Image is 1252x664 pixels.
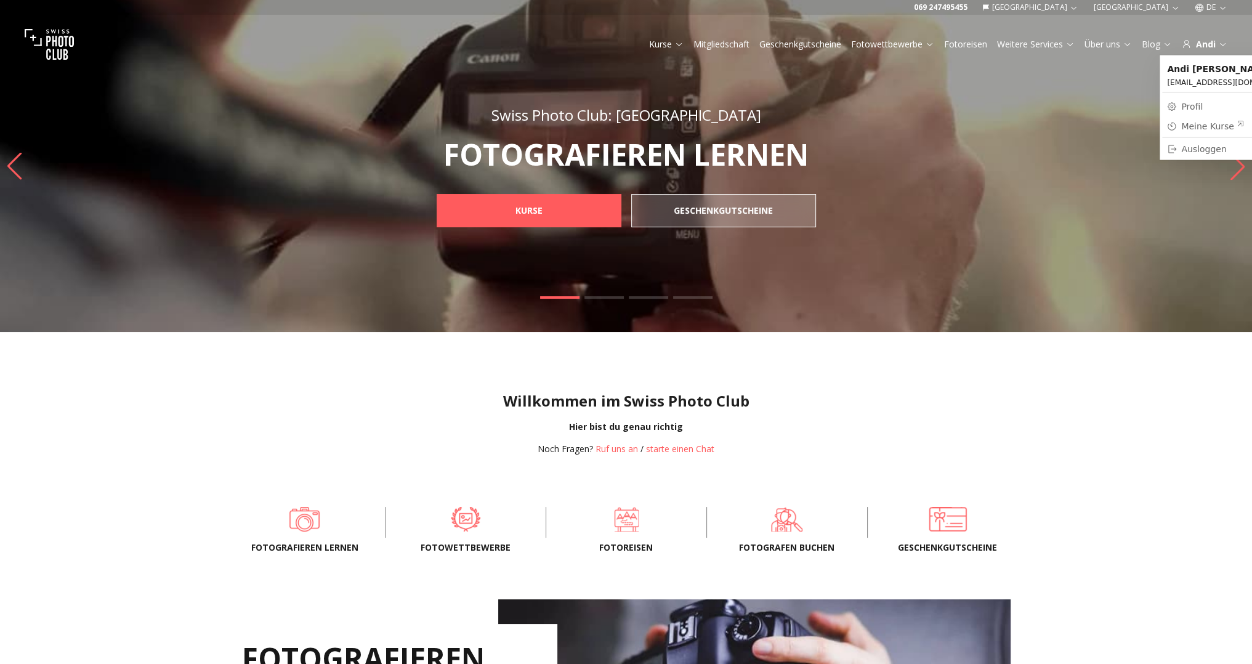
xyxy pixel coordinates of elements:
[538,443,714,455] div: /
[644,36,689,53] button: Kurse
[887,541,1008,554] span: Geschenkgutscheine
[1142,38,1172,51] a: Blog
[754,36,846,53] button: Geschenkgutscheine
[25,20,74,69] img: Swiss photo club
[914,2,967,12] a: 069 247495455
[887,507,1008,532] a: Geschenkgutscheine
[10,421,1242,433] div: Hier bist du genau richtig
[491,105,761,125] span: Swiss Photo Club: [GEOGRAPHIC_DATA]
[244,541,365,554] span: Fotografieren lernen
[1182,38,1227,51] div: Andi
[674,204,773,217] b: GESCHENKGUTSCHEINE
[566,541,687,554] span: Fotoreisen
[596,443,638,455] a: Ruf uns an
[410,140,843,169] p: FOTOGRAFIEREN LERNEN
[1080,36,1137,53] button: Über uns
[727,507,847,532] a: FOTOGRAFEN BUCHEN
[646,443,714,455] button: starte einen Chat
[1084,38,1132,51] a: Über uns
[405,541,526,554] span: Fotowettbewerbe
[405,507,526,532] a: Fotowettbewerbe
[846,36,939,53] button: Fotowettbewerbe
[649,38,684,51] a: Kurse
[1181,120,1244,132] div: Meine Kurse
[437,194,621,227] a: KURSE
[727,541,847,554] span: FOTOGRAFEN BUCHEN
[851,38,934,51] a: Fotowettbewerbe
[689,36,754,53] button: Mitgliedschaft
[515,204,543,217] b: KURSE
[10,391,1242,411] h1: Willkommen im Swiss Photo Club
[1137,36,1177,53] button: Blog
[939,36,992,53] button: Fotoreisen
[944,38,987,51] a: Fotoreisen
[244,507,365,532] a: Fotografieren lernen
[538,443,593,455] span: Noch Fragen?
[631,194,816,227] a: GESCHENKGUTSCHEINE
[759,38,841,51] a: Geschenkgutscheine
[992,36,1080,53] button: Weitere Services
[997,38,1075,51] a: Weitere Services
[566,507,687,532] a: Fotoreisen
[693,38,749,51] a: Mitgliedschaft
